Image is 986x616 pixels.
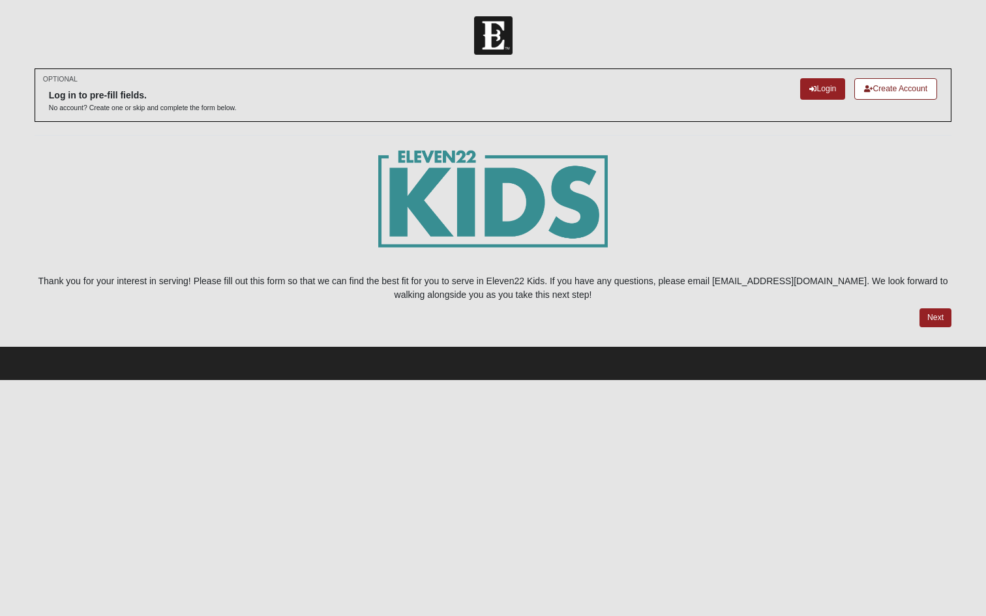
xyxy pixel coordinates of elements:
h6: Log in to pre-fill fields. [49,90,237,101]
img: Church of Eleven22 Logo [474,16,513,55]
a: Create Account [854,78,937,100]
a: Next [919,308,951,327]
p: No account? Create one or skip and complete the form below. [49,103,237,113]
a: Login [800,78,845,100]
small: OPTIONAL [43,74,78,84]
p: Thank you for your interest in serving! Please fill out this form so that we can find the best fi... [35,274,951,302]
img: E22_kids_logogrn-01.png [378,149,608,267]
